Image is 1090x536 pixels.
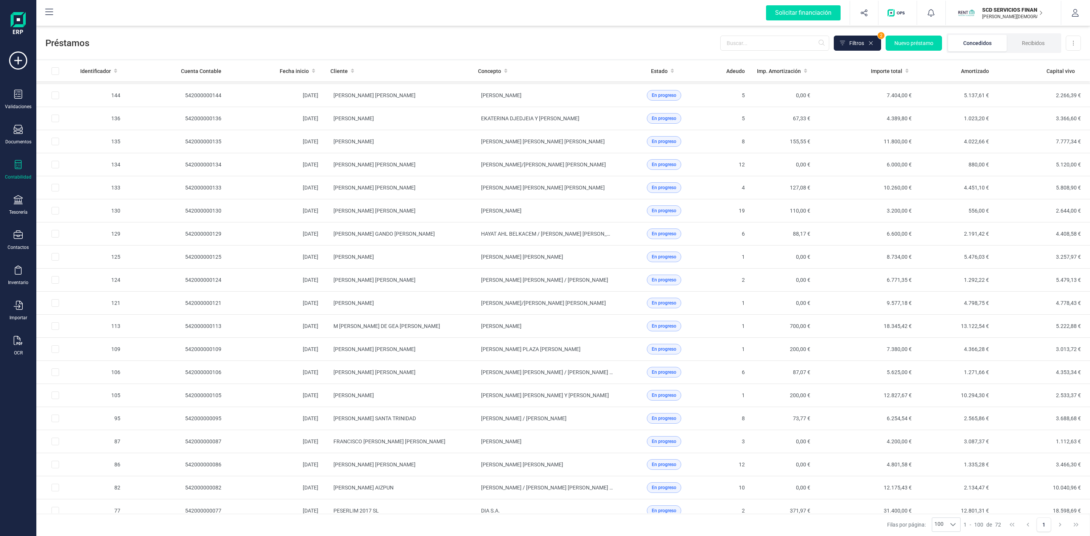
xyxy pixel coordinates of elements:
span: En progreso [652,300,676,306]
td: 2.266,39 € [995,84,1090,107]
div: Row Selected 8d713b98-ad02-4c4f-98ad-967b797aa64f [51,415,59,422]
td: 4.022,66 € [918,130,995,153]
div: Row Selected 429ba233-c903-4619-b2f2-829d11fe83a4 [51,276,59,284]
span: Amortizado [961,67,989,75]
td: 11.800,00 € [816,130,918,153]
span: En progreso [652,323,676,329]
span: Capital vivo [1046,67,1075,75]
td: 0,00 € [751,269,816,292]
span: En progreso [652,207,676,214]
td: 5.476,03 € [918,245,995,269]
td: [DATE] [227,430,325,453]
td: 0,00 € [751,245,816,269]
td: [DATE] [227,407,325,430]
span: [PERSON_NAME] [333,138,374,144]
div: OCR [14,350,23,356]
span: HAYAT AHL BELKACEM / [PERSON_NAME] [PERSON_NAME] [481,231,623,237]
div: - [964,521,1001,528]
span: [PERSON_NAME] [PERSON_NAME] [333,92,416,98]
td: 3.257,97 € [995,245,1090,269]
span: En progreso [652,392,676,399]
td: 556,00 € [918,199,995,222]
td: 12.827,67 € [816,384,918,407]
td: 542000000113 [126,315,227,338]
button: Next Page [1053,517,1067,532]
img: Logo de OPS [888,9,908,17]
td: 88,17 € [751,222,816,245]
td: 1 [709,292,751,315]
span: [PERSON_NAME] [PERSON_NAME] [333,162,416,168]
td: 10.040,96 € [995,476,1090,499]
td: 0,00 € [751,476,816,499]
button: Solicitar financiación [757,1,850,25]
td: 77 [74,499,126,522]
td: 125 [74,245,126,269]
button: Previous Page [1021,517,1035,532]
td: 136 [74,107,126,130]
span: [PERSON_NAME] [481,323,522,329]
td: 7.404,00 € [816,84,918,107]
td: 8 [709,407,751,430]
span: [PERSON_NAME] [PERSON_NAME] [333,461,416,468]
td: [DATE] [227,361,325,384]
li: Concedidos [948,35,1007,51]
span: [PERSON_NAME]/[PERSON_NAME] [PERSON_NAME] [481,300,606,306]
span: [PERSON_NAME] [333,254,374,260]
span: Fecha inicio [280,67,309,75]
td: 542000000087 [126,430,227,453]
td: [DATE] [227,176,325,199]
td: 3.688,68 € [995,407,1090,430]
span: 1 [964,521,967,528]
td: 2.565,86 € [918,407,995,430]
td: 127,08 € [751,176,816,199]
span: Préstamos [45,37,720,49]
td: 3.013,72 € [995,338,1090,361]
td: 18.598,69 € [995,499,1090,522]
td: 6.771,35 € [816,269,918,292]
td: 87 [74,430,126,453]
td: 542000000129 [126,222,227,245]
div: Row Selected c32de468-be69-44a3-a0de-cb4b0a8bdfb2 [51,253,59,261]
td: 371,97 € [751,499,816,522]
td: 3 [709,430,751,453]
div: Documentos [5,139,31,145]
td: 5.120,00 € [995,153,1090,176]
span: [PERSON_NAME] / [PERSON_NAME] [481,415,567,421]
td: 10.260,00 € [816,176,918,199]
td: 542000000109 [126,338,227,361]
td: 7.380,00 € [816,338,918,361]
div: Validaciones [5,104,31,110]
td: 1 [709,338,751,361]
td: 5.625,00 € [816,361,918,384]
div: Row Selected 69339d36-3791-4067-936c-efbe2dbffeda [51,230,59,238]
span: 100 [974,521,983,528]
div: Importar [9,315,27,321]
td: 3.366,60 € [995,107,1090,130]
img: Logo Finanedi [11,12,26,36]
td: 6.600,00 € [816,222,918,245]
td: 880,00 € [918,153,995,176]
td: 113 [74,315,126,338]
span: Cuenta Contable [181,67,221,75]
span: En progreso [652,507,676,514]
div: Row Selected cbb8cadd-6116-44a9-a383-91709fa08d8d [51,368,59,376]
td: 2.533,37 € [995,384,1090,407]
td: 0,00 € [751,153,816,176]
div: Inventario [8,280,28,286]
div: Contabilidad [5,174,31,180]
td: [DATE] [227,153,325,176]
div: Row Selected 0c8ed6cb-e6ce-42fd-a212-bc1778c9fe58 [51,92,59,99]
div: Row Selected 966a7d2e-a9af-409b-ba92-381b27839454 [51,138,59,145]
td: 0,00 € [751,430,816,453]
span: [PERSON_NAME] [PERSON_NAME] [333,369,416,375]
td: 18.345,42 € [816,315,918,338]
td: 5.137,61 € [918,84,995,107]
td: 542000000135 [126,130,227,153]
td: 110,00 € [751,199,816,222]
td: [DATE] [227,292,325,315]
td: 129 [74,222,126,245]
td: 542000000077 [126,499,227,522]
td: 2.134,47 € [918,476,995,499]
td: 542000000124 [126,269,227,292]
td: 1 [709,315,751,338]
